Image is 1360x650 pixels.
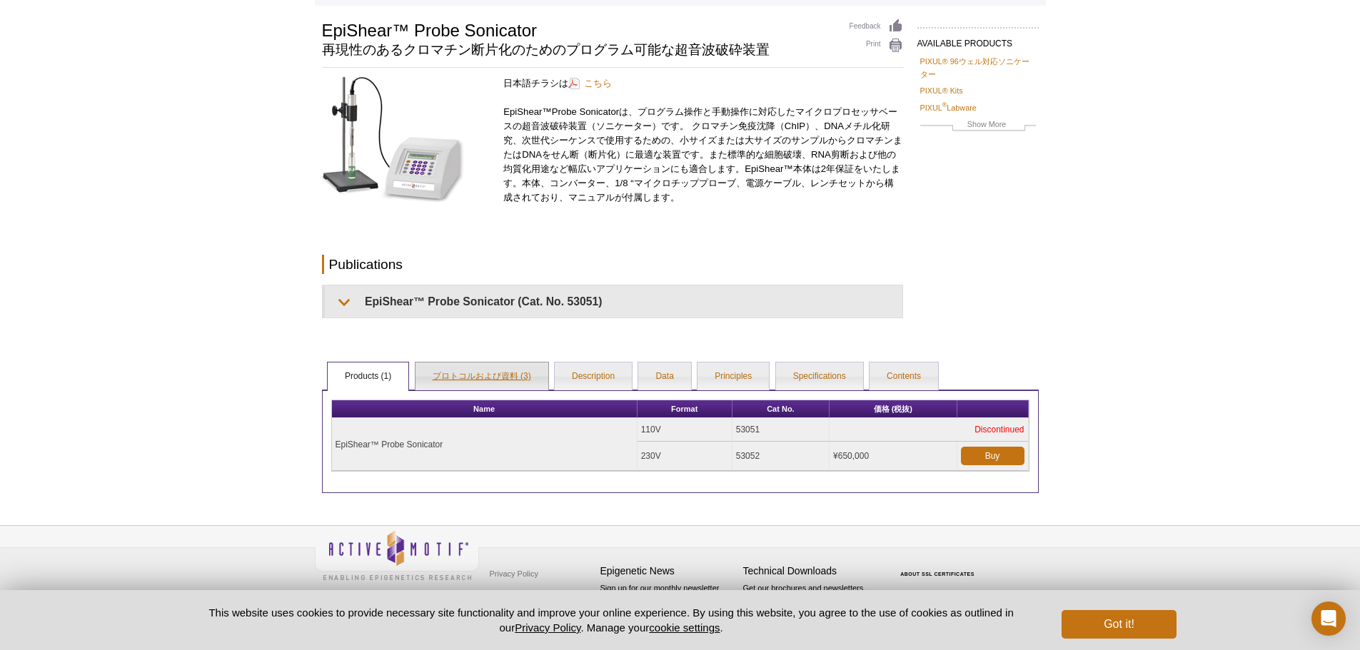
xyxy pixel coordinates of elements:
p: Get our brochures and newsletters, or request them by mail. [743,582,879,619]
td: 110V [638,418,732,442]
h2: Publications [322,255,903,274]
sup: ® [942,101,947,108]
td: 53051 [732,418,830,442]
td: ¥650,000 [830,442,957,471]
a: Privacy Policy [515,621,580,634]
td: 53052 [732,442,830,471]
a: PIXUL® Kits [920,84,963,97]
h4: Technical Downloads [743,565,879,577]
a: Products (1) [328,362,408,391]
td: Discontinued [830,418,1028,442]
a: Show More [920,118,1036,134]
a: Privacy Policy [486,563,542,584]
a: Print [850,38,903,54]
th: Cat No. [732,400,830,418]
a: Principles [697,362,769,391]
h2: 再現性のあるクロマチン断片化のためのプログラム可能な超音波破砕装置 [322,44,835,56]
td: EpiShear™ Probe Sonicator [332,418,638,471]
img: Click on the image for more information on the EpiShear Probe Sonicator. [322,76,465,202]
table: Click to Verify - This site chose Symantec SSL for secure e-commerce and confidential communicati... [886,551,993,582]
a: Terms & Conditions [486,584,561,606]
a: Description [555,362,632,391]
a: こちら [568,76,612,90]
h1: EpiShear™ Probe Sonicator [322,19,835,40]
p: This website uses cookies to provide necessary site functionality and improve your online experie... [184,605,1039,635]
button: cookie settings [649,621,720,634]
h4: Epigenetic News [600,565,736,577]
th: 価格 (税抜) [830,400,957,418]
td: 230V [638,442,732,471]
a: Contents [870,362,938,391]
h2: AVAILABLE PRODUCTS [917,27,1039,53]
th: Name [332,400,638,418]
a: Feedback [850,19,903,34]
img: Active Motif, [315,526,479,584]
p: Sign up for our monthly newsletter highlighting recent publications in the field of epigenetics. [600,582,736,631]
a: Buy [961,447,1024,465]
a: Data [638,362,690,391]
summary: EpiShear™ Probe Sonicator (Cat. No. 53051) [325,285,902,318]
a: ABOUT SSL CERTIFICATES [900,572,974,577]
button: Got it! [1062,610,1176,639]
a: プロトコルおよび資料 (3) [415,362,548,391]
th: Format [638,400,732,418]
a: Specifications [776,362,863,391]
a: PIXUL® 96ウェル対応ソニケーター [920,55,1036,81]
p: EpiShear™Probe Sonicatorは、プログラム操作と手動操作に対応したマイクロプロセッサベースの超音波破砕装置（ソニケーター）です。 クロマチン免疫沈降（ChIP）、DNAメチル... [503,105,902,205]
a: PIXUL®Labware [920,101,977,114]
div: Open Intercom Messenger [1311,601,1346,636]
p: 日本語チラシは [503,76,902,91]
